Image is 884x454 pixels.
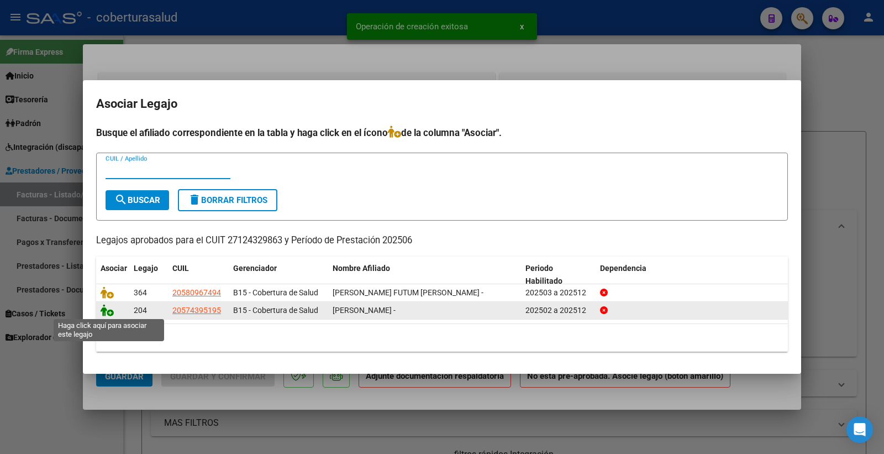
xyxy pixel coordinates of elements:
div: Open Intercom Messenger [846,416,873,443]
span: Periodo Habilitado [525,264,562,285]
span: BAZAN LOPEZ MATEO - [333,306,396,315]
datatable-header-cell: Dependencia [596,257,788,293]
span: Gerenciador [233,264,277,273]
span: Borrar Filtros [188,195,267,205]
span: Nombre Afiliado [333,264,390,273]
div: 202502 a 202512 [525,304,591,317]
mat-icon: search [114,193,128,206]
span: Legajo [134,264,158,273]
datatable-header-cell: Nombre Afiliado [328,257,521,293]
datatable-header-cell: Periodo Habilitado [521,257,596,293]
datatable-header-cell: CUIL [168,257,229,293]
datatable-header-cell: Gerenciador [229,257,328,293]
span: B15 - Cobertura de Salud [233,288,318,297]
h2: Asociar Legajo [96,93,788,114]
span: SOSA FUTUM GERONIMO - [333,288,483,297]
span: 364 [134,288,147,297]
button: Borrar Filtros [178,189,277,211]
span: Dependencia [600,264,646,273]
span: Buscar [114,195,160,205]
p: Legajos aprobados para el CUIT 27124329863 y Período de Prestación 202506 [96,234,788,248]
span: 204 [134,306,147,315]
datatable-header-cell: Legajo [129,257,168,293]
span: 20574395195 [172,306,221,315]
datatable-header-cell: Asociar [96,257,129,293]
span: 20580967494 [172,288,221,297]
h4: Busque el afiliado correspondiente en la tabla y haga click en el ícono de la columna "Asociar". [96,126,788,140]
span: B15 - Cobertura de Salud [233,306,318,315]
button: Buscar [106,190,169,210]
span: CUIL [172,264,189,273]
mat-icon: delete [188,193,201,206]
div: 202503 a 202512 [525,286,591,299]
span: Asociar [101,264,127,273]
div: 2 registros [96,324,788,352]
